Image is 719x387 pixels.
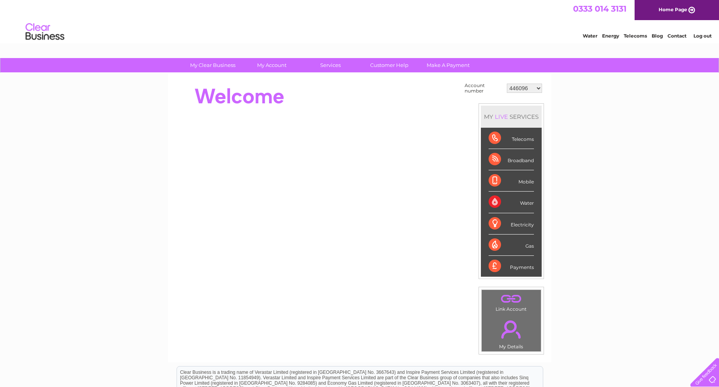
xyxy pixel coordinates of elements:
[693,33,712,39] a: Log out
[484,316,539,343] a: .
[240,58,304,72] a: My Account
[489,235,534,256] div: Gas
[583,33,597,39] a: Water
[489,192,534,213] div: Water
[416,58,480,72] a: Make A Payment
[481,289,541,314] td: Link Account
[25,20,65,44] img: logo.png
[181,58,245,72] a: My Clear Business
[489,256,534,277] div: Payments
[299,58,362,72] a: Services
[668,33,686,39] a: Contact
[481,106,542,128] div: MY SERVICES
[177,4,543,38] div: Clear Business is a trading name of Verastar Limited (registered in [GEOGRAPHIC_DATA] No. 3667643...
[463,81,505,96] td: Account number
[481,314,541,352] td: My Details
[489,213,534,235] div: Electricity
[652,33,663,39] a: Blog
[624,33,647,39] a: Telecoms
[489,170,534,192] div: Mobile
[484,292,539,305] a: .
[489,128,534,149] div: Telecoms
[489,149,534,170] div: Broadband
[602,33,619,39] a: Energy
[493,113,510,120] div: LIVE
[573,4,626,14] a: 0333 014 3131
[357,58,421,72] a: Customer Help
